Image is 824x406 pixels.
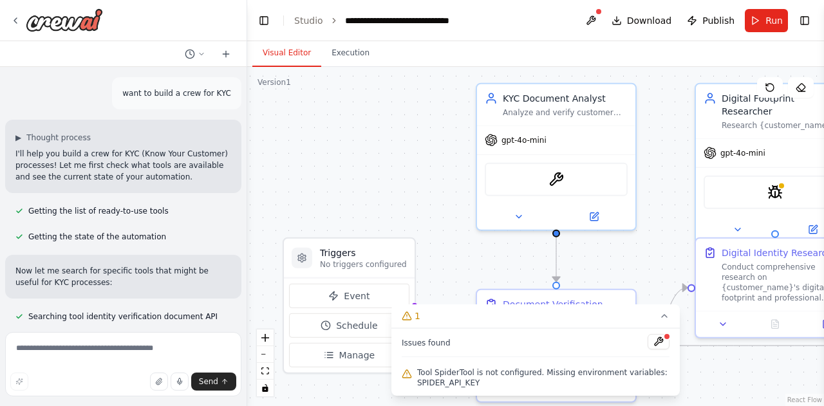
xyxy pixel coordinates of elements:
[503,107,628,118] div: Analyze and verify customer identity documents including passports, driver's licenses, and utilit...
[28,311,218,322] span: Searching tool identity verification document API
[796,12,814,30] button: Show right sidebar
[476,289,637,403] div: Document Verification AnalysisAnalyze the provided identity documents for {customer_name} includi...
[10,373,28,391] button: Improve this prompt
[26,8,103,32] img: Logo
[28,232,166,242] span: Getting the state of the automation
[644,281,688,352] g: Edge from 622e05f5-3b52-4fc7-8aa8-f52db7914009 to 07259af5-6197-408a-91cc-812b0b6be8ac
[122,88,231,99] p: want to build a crew for KYC
[745,9,788,32] button: Run
[15,265,231,288] p: Now let me search for specific tools that might be useful for KYC processes:
[702,14,735,27] span: Publish
[682,9,740,32] button: Publish
[15,133,21,143] span: ▶
[339,349,375,362] span: Manage
[15,148,231,183] p: I'll help you build a crew for KYC (Know Your Customer) processes! Let me first check what tools ...
[15,133,91,143] button: ▶Thought process
[748,317,803,332] button: No output available
[557,209,630,225] button: Open in side panel
[765,14,783,27] span: Run
[417,367,669,388] span: Tool SpiderTool is not configured. Missing environment variables: SPIDER_API_KEY
[767,185,783,200] img: SpiderTool
[294,15,323,26] a: Studio
[257,329,274,346] button: zoom in
[252,40,321,67] button: Visual Editor
[289,284,409,308] button: Event
[257,77,291,88] div: Version 1
[180,46,211,62] button: Switch to previous chat
[191,373,236,391] button: Send
[606,9,677,32] button: Download
[294,14,449,27] nav: breadcrumb
[402,338,451,348] span: Issues found
[216,46,236,62] button: Start a new chat
[171,373,189,391] button: Click to speak your automation idea
[321,40,380,67] button: Execution
[257,363,274,380] button: fit view
[548,172,564,187] img: OCRTool
[415,309,420,322] span: 1
[344,290,370,302] span: Event
[627,14,672,27] span: Download
[289,343,409,367] button: Manage
[199,376,218,387] span: Send
[257,346,274,363] button: zoom out
[550,237,563,282] g: Edge from 876f5d17-4589-4c40-9ca3-47d548d6f19d to 622e05f5-3b52-4fc7-8aa8-f52db7914009
[720,148,765,158] span: gpt-4o-mini
[255,12,273,30] button: Hide left sidebar
[391,304,680,328] button: 1
[476,83,637,231] div: KYC Document AnalystAnalyze and verify customer identity documents including passports, driver's ...
[503,298,628,324] div: Document Verification Analysis
[503,92,628,105] div: KYC Document Analyst
[150,373,168,391] button: Upload files
[320,259,407,270] p: No triggers configured
[26,133,91,143] span: Thought process
[320,246,407,259] h3: Triggers
[336,319,377,332] span: Schedule
[787,396,822,403] a: React Flow attribution
[501,135,547,145] span: gpt-4o-mini
[283,237,416,374] div: TriggersNo triggers configuredEventScheduleManage
[289,313,409,338] button: Schedule
[257,380,274,396] button: toggle interactivity
[257,329,274,396] div: React Flow controls
[28,206,169,216] span: Getting the list of ready-to-use tools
